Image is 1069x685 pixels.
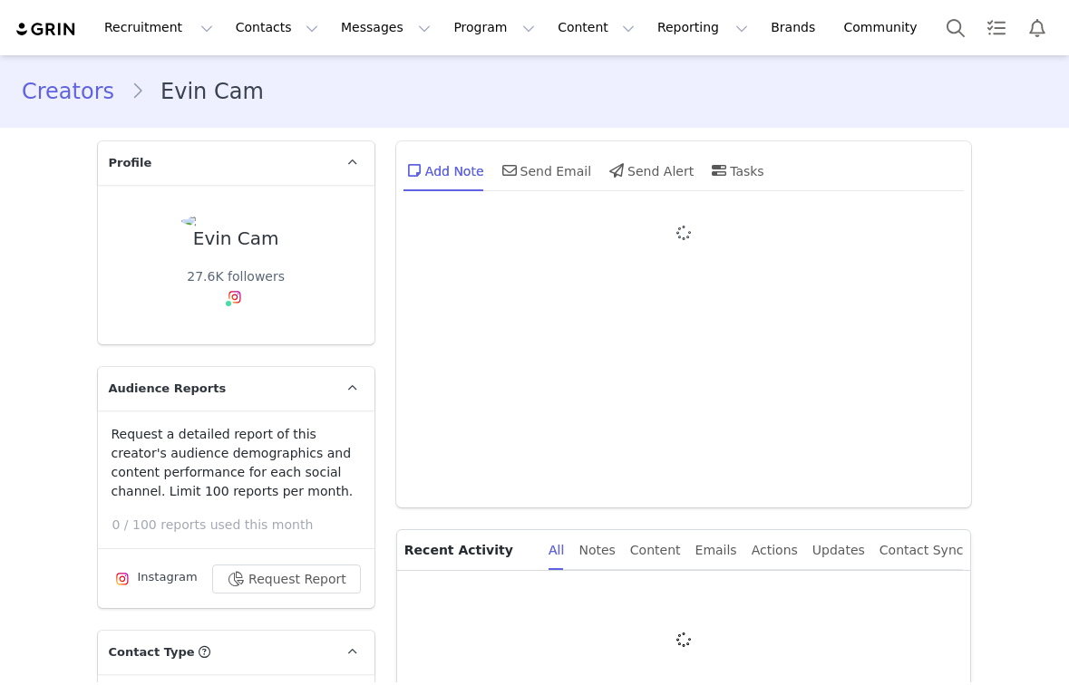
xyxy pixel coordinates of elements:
a: Brands [760,7,831,48]
p: Recent Activity [404,530,534,570]
button: Recruitment [93,7,224,48]
img: 5dd94d8f-9f94-4346-9da2-5d2ddc6e21c3.jpg [181,214,290,228]
img: instagram.svg [115,572,130,586]
p: 0 / 100 reports used this month [112,516,374,535]
a: Tasks [977,7,1016,48]
button: Notifications [1017,7,1057,48]
div: Add Note [403,149,484,192]
button: Content [547,7,646,48]
div: Contact Sync [879,530,964,571]
div: Send Email [499,149,592,192]
a: Creators [22,75,131,108]
div: Tasks [708,149,764,192]
button: Reporting [646,7,759,48]
p: Request a detailed report of this creator's audience demographics and content performance for eac... [112,425,361,501]
div: All [549,530,564,571]
button: Program [442,7,546,48]
div: 27.6K followers [187,267,285,286]
button: Messages [330,7,442,48]
button: Request Report [212,564,361,593]
span: Audience Reports [109,380,227,398]
div: Content [630,530,681,571]
img: instagram.svg [228,290,242,304]
button: Search [936,7,976,48]
div: Instagram [112,568,198,590]
div: Send Alert [606,149,694,192]
div: Actions [752,530,798,571]
div: Emails [695,530,737,571]
button: Contacts [225,7,329,48]
div: Evin Cam [193,228,279,249]
div: Notes [578,530,615,571]
span: Profile [109,154,152,172]
a: Community [833,7,937,48]
span: Contact Type [109,643,195,661]
img: grin logo [15,21,78,38]
div: Updates [812,530,865,571]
